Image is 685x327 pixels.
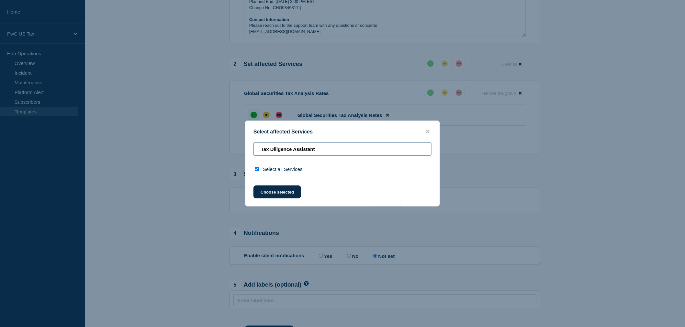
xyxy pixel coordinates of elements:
[424,129,432,135] button: close button
[255,167,259,171] input: select all checkbox
[253,142,432,156] input: Search
[263,166,303,172] span: Select all Services
[253,185,301,198] button: Choose selected
[245,129,440,135] div: Select affected Services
